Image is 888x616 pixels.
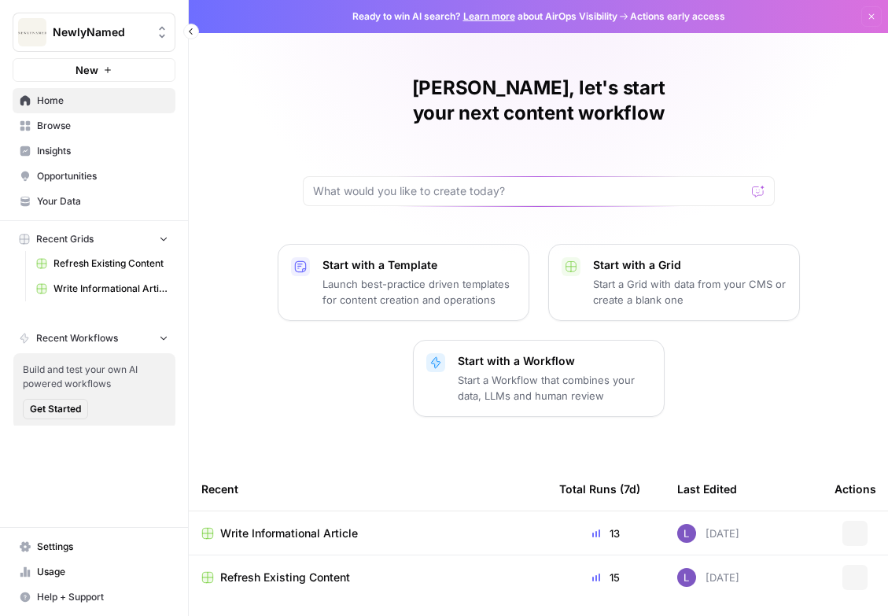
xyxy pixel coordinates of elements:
button: Start with a TemplateLaunch best-practice driven templates for content creation and operations [278,244,529,321]
a: Usage [13,559,175,585]
p: Start a Grid with data from your CMS or create a blank one [593,276,787,308]
button: Recent Grids [13,227,175,251]
a: Your Data [13,189,175,214]
a: Home [13,88,175,113]
a: Insights [13,138,175,164]
span: Write Informational Article [53,282,168,296]
span: Recent Grids [36,232,94,246]
p: Start with a Template [322,257,516,273]
span: Refresh Existing Content [220,570,350,585]
p: Start a Workflow that combines your data, LLMs and human review [458,372,651,404]
span: Write Informational Article [220,526,358,541]
span: Recent Workflows [36,331,118,345]
img: rn7sh892ioif0lo51687sih9ndqw [677,524,696,543]
img: NewlyNamed Logo [18,18,46,46]
button: Start with a GridStart a Grid with data from your CMS or create a blank one [548,244,800,321]
button: New [13,58,175,82]
input: What would you like to create today? [313,183,746,199]
span: Build and test your own AI powered workflows [23,363,166,391]
button: Start with a WorkflowStart a Workflow that combines your data, LLMs and human review [413,340,665,417]
a: Refresh Existing Content [201,570,534,585]
span: NewlyNamed [53,24,148,40]
p: Start with a Grid [593,257,787,273]
div: [DATE] [677,568,739,587]
div: 15 [559,570,652,585]
div: Total Runs (7d) [559,467,640,511]
div: [DATE] [677,524,739,543]
div: Recent [201,467,534,511]
span: Home [37,94,168,108]
span: Usage [37,565,168,579]
button: Recent Workflows [13,326,175,350]
span: Help + Support [37,590,168,604]
a: Write Informational Article [201,526,534,541]
h1: [PERSON_NAME], let's start your next content workflow [303,76,775,126]
span: Opportunities [37,169,168,183]
span: Settings [37,540,168,554]
span: New [76,62,98,78]
button: Workspace: NewlyNamed [13,13,175,52]
div: 13 [559,526,652,541]
span: Actions early access [630,9,725,24]
img: rn7sh892ioif0lo51687sih9ndqw [677,568,696,587]
button: Get Started [23,399,88,419]
button: Help + Support [13,585,175,610]
a: Refresh Existing Content [29,251,175,276]
p: Start with a Workflow [458,353,651,369]
a: Learn more [463,10,515,22]
div: Actions [835,467,876,511]
a: Opportunities [13,164,175,189]
div: Last Edited [677,467,737,511]
span: Ready to win AI search? about AirOps Visibility [352,9,617,24]
a: Settings [13,534,175,559]
span: Get Started [30,402,81,416]
span: Your Data [37,194,168,208]
p: Launch best-practice driven templates for content creation and operations [322,276,516,308]
span: Browse [37,119,168,133]
span: Refresh Existing Content [53,256,168,271]
a: Browse [13,113,175,138]
a: Write Informational Article [29,276,175,301]
span: Insights [37,144,168,158]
